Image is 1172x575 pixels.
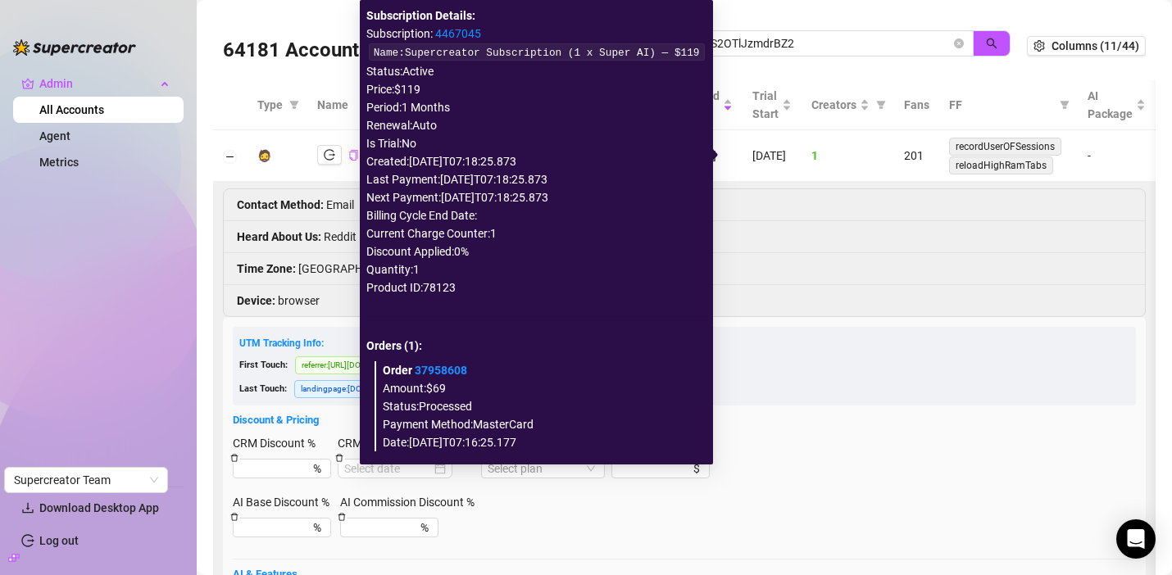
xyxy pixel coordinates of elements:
strong: Time Zone : [237,262,296,275]
strong: Order [383,364,467,377]
span: Columns (11/44) [1052,39,1139,52]
span: logout [324,149,335,161]
div: Payment Method: MasterCard [383,415,700,433]
span: Type [257,96,283,114]
button: Columns (11/44) [1027,36,1146,56]
label: CRM Discount % [233,434,326,452]
div: Date: [DATE]T07:16:25.177 [383,433,700,451]
span: filter [1060,100,1070,110]
span: filter [286,93,302,117]
button: logout [317,145,342,165]
div: Product ID: 78123 [366,278,706,297]
th: Name [307,80,423,130]
span: download [21,501,34,514]
strong: Heard About Us : [237,230,321,243]
td: [DATE] [743,130,802,182]
div: Quantity: 1 [366,260,706,278]
li: [GEOGRAPHIC_DATA]/[GEOGRAPHIC_DATA] [224,253,1145,285]
span: search [986,38,997,49]
strong: Contact Method : [237,198,324,211]
button: Copy Account UID [348,149,359,161]
span: build [8,552,20,564]
a: Agent [39,129,70,143]
span: 201 [904,149,924,162]
code: Name: Supercreator Subscription (1 x Super AI) — $119 [368,43,704,61]
div: 🧔 [257,147,271,165]
div: Price: $119 [366,80,706,98]
span: recordUserOFSessions [949,138,1061,156]
span: Last Touch: [239,383,287,394]
span: crown [21,77,34,90]
input: CRM Discount Expiration [344,460,431,478]
th: Creators [802,80,894,130]
a: Metrics [39,156,79,169]
a: All Accounts [39,103,104,116]
div: Status: Processed [383,397,700,415]
div: Is Trial: No [366,134,706,152]
a: Log out [39,534,79,547]
span: delete [335,454,343,462]
th: Trial Start [743,80,802,130]
div: Status: Active [366,62,706,80]
li: Email [224,189,1145,221]
span: FF [949,96,1053,114]
li: browser [224,285,1145,316]
span: delete [230,513,238,521]
label: AI Base Discount % [233,493,340,511]
span: filter [873,93,889,117]
img: logo-BBDzfeDw.svg [13,39,136,56]
div: Subscription: [366,25,706,43]
input: Search by UID / Name / Email / Creator Username [611,34,951,52]
span: copy [348,150,359,161]
a: 4467045 [435,27,481,40]
strong: Orders ( 1 ): [366,339,422,352]
span: Admin [39,70,156,97]
span: filter [876,100,886,110]
div: Discount Applied: 0 % [366,242,706,260]
span: Supercreator Team [14,468,158,492]
div: Amount: $69 [383,379,700,397]
div: Renewal: Auto [366,116,706,134]
span: Trial Start [752,87,779,123]
th: AI Package [1078,80,1156,130]
li: Reddit [224,221,1145,253]
span: delete [338,513,346,521]
span: reloadHighRamTabs [949,156,1053,174]
div: Billing Cycle End Date: [366,206,706,224]
label: AI Commission Discount % [340,493,485,511]
span: AI Package [1088,87,1133,123]
span: Creators [811,96,856,114]
strong: Device : [237,294,275,307]
span: delete [230,454,238,462]
span: referrer : [URL][DOMAIN_NAME] [295,356,419,374]
span: 1 [811,149,818,162]
td: - [1078,130,1156,182]
strong: Subscription Details: [366,9,475,22]
div: Next Payment: [DATE]T07:18:25.873 [366,188,706,206]
label: CRM Discount Expiration [338,434,475,452]
div: Created: [DATE]T07:18:25.873 [366,152,706,170]
h5: Discount & Pricing [233,412,1136,428]
span: filter [289,100,299,110]
input: CRM Discount % [239,460,310,478]
input: AI Commission Discount % [347,518,417,537]
button: close-circle [954,38,964,48]
button: Collapse row [224,150,237,163]
span: landingpage : [DOMAIN_NAME][URL] [294,380,438,398]
a: 37958608 [415,364,467,377]
input: AI Base Discount % [239,518,310,537]
span: Download Desktop App [39,501,159,514]
span: setting [1033,40,1045,52]
div: Open Intercom Messenger [1116,519,1156,559]
div: Period: 1 Months [366,98,706,116]
div: Last Payment: [DATE]T07:18:25.873 [366,170,706,188]
span: filter [1056,93,1073,117]
h3: 64181 Accounts [223,38,369,64]
div: Current Charge Counter: 1 [366,224,706,242]
span: UTM Tracking Info: [239,337,324,349]
th: Fans [894,80,939,130]
span: First Touch: [239,360,288,370]
input: Fixed CRM Price [618,460,690,478]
